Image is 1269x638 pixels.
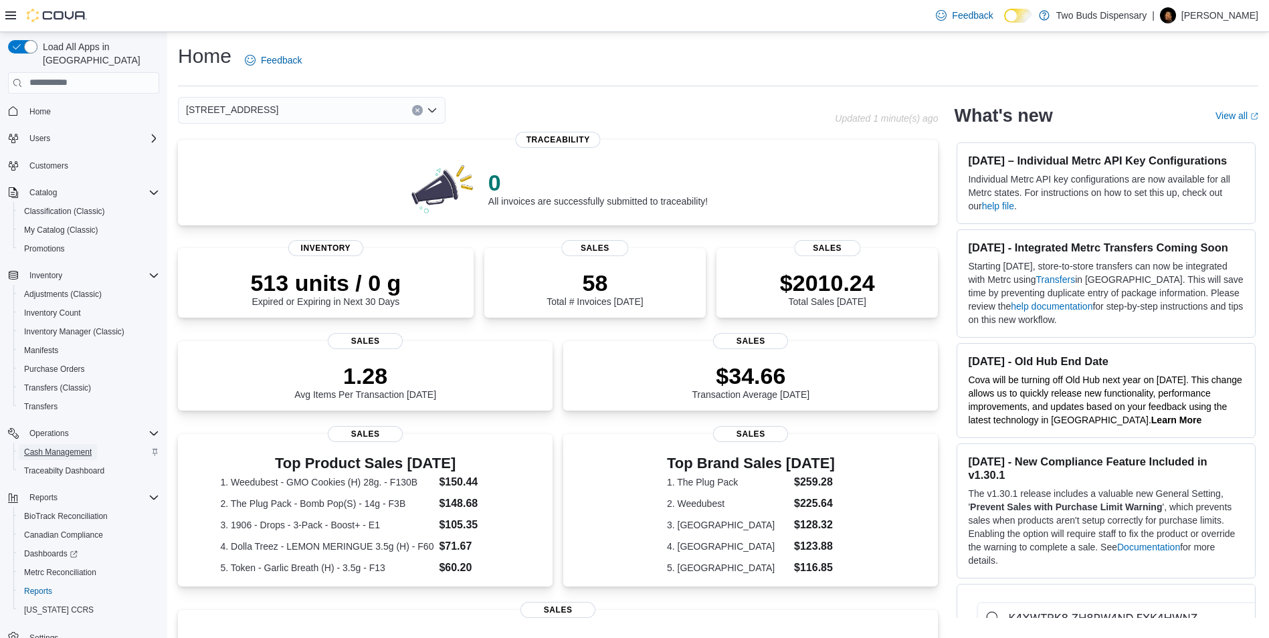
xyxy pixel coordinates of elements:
button: Catalog [3,183,165,202]
dd: $259.28 [794,474,835,490]
h3: Top Product Sales [DATE] [220,455,510,471]
h3: [DATE] – Individual Metrc API Key Configurations [968,154,1244,167]
svg: External link [1250,112,1258,120]
a: Dashboards [13,544,165,563]
span: Classification (Classic) [24,206,105,217]
dt: 2. Weedubest [667,497,789,510]
span: BioTrack Reconciliation [24,511,108,522]
span: Feedback [952,9,993,22]
span: Promotions [19,241,159,257]
span: Washington CCRS [19,602,159,618]
a: Reports [19,583,58,599]
span: Operations [24,425,159,441]
span: Operations [29,428,69,439]
span: Dashboards [24,548,78,559]
a: Transfers [19,399,63,415]
p: 0 [488,169,708,196]
a: Dashboards [19,546,83,562]
button: Clear input [412,105,423,116]
span: Canadian Compliance [24,530,103,540]
a: Canadian Compliance [19,527,108,543]
a: Learn More [1151,415,1201,425]
span: Inventory Count [24,308,81,318]
a: Inventory Count [19,305,86,321]
a: Documentation [1117,542,1180,552]
span: Catalog [29,187,57,198]
span: Classification (Classic) [19,203,159,219]
button: Open list of options [427,105,437,116]
button: Classification (Classic) [13,202,165,221]
div: Total # Invoices [DATE] [547,270,643,307]
button: Canadian Compliance [13,526,165,544]
div: All invoices are successfully submitted to traceability! [488,169,708,207]
p: $2010.24 [780,270,875,296]
span: Reports [24,490,159,506]
dd: $60.20 [439,560,510,576]
span: Feedback [261,54,302,67]
dt: 1. The Plug Pack [667,475,789,489]
span: Inventory Manager (Classic) [19,324,159,340]
button: Traceabilty Dashboard [13,461,165,480]
span: Transfers (Classic) [19,380,159,396]
div: Howie Miller [1160,7,1176,23]
span: Reports [19,583,159,599]
span: Reports [29,492,58,503]
span: BioTrack Reconciliation [19,508,159,524]
span: Cash Management [19,444,159,460]
div: Transaction Average [DATE] [692,362,810,400]
button: Inventory [3,266,165,285]
h3: [DATE] - Integrated Metrc Transfers Coming Soon [968,241,1244,254]
a: Purchase Orders [19,361,90,377]
span: My Catalog (Classic) [19,222,159,238]
span: Traceabilty Dashboard [24,465,104,476]
h3: [DATE] - Old Hub End Date [968,354,1244,368]
button: Operations [3,424,165,443]
button: Reports [3,488,165,507]
span: Sales [328,426,403,442]
a: help documentation [1011,301,1092,312]
span: Canadian Compliance [19,527,159,543]
span: Sales [713,333,788,349]
a: Classification (Classic) [19,203,110,219]
button: Purchase Orders [13,360,165,379]
img: 0 [408,161,478,215]
button: Operations [24,425,74,441]
span: Manifests [24,345,58,356]
h3: Top Brand Sales [DATE] [667,455,835,471]
a: Metrc Reconciliation [19,564,102,580]
dt: 3. 1906 - Drops - 3-Pack - Boost+ - E1 [220,518,433,532]
p: Two Buds Dispensary [1056,7,1147,23]
a: help file [982,201,1014,211]
dt: 3. [GEOGRAPHIC_DATA] [667,518,789,532]
h2: What's new [954,105,1052,126]
button: Home [3,102,165,121]
span: Catalog [24,185,159,201]
a: Feedback [239,47,307,74]
button: Catalog [24,185,62,201]
span: Inventory [288,240,363,256]
span: My Catalog (Classic) [24,225,98,235]
dd: $225.64 [794,496,835,512]
a: [US_STATE] CCRS [19,602,99,618]
button: BioTrack Reconciliation [13,507,165,526]
span: Home [29,106,51,117]
div: Avg Items Per Transaction [DATE] [294,362,436,400]
span: Reports [24,586,52,597]
dt: 4. [GEOGRAPHIC_DATA] [667,540,789,553]
span: Users [29,133,50,144]
button: Cash Management [13,443,165,461]
span: Metrc Reconciliation [24,567,96,578]
span: Sales [713,426,788,442]
span: Traceability [516,132,601,148]
a: View allExternal link [1215,110,1258,121]
a: Feedback [931,2,998,29]
dd: $71.67 [439,538,510,554]
a: Transfers [1036,274,1076,285]
span: Load All Apps in [GEOGRAPHIC_DATA] [37,40,159,67]
a: BioTrack Reconciliation [19,508,113,524]
span: Sales [562,240,628,256]
button: Inventory [24,268,68,284]
div: Total Sales [DATE] [780,270,875,307]
a: Transfers (Classic) [19,380,96,396]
